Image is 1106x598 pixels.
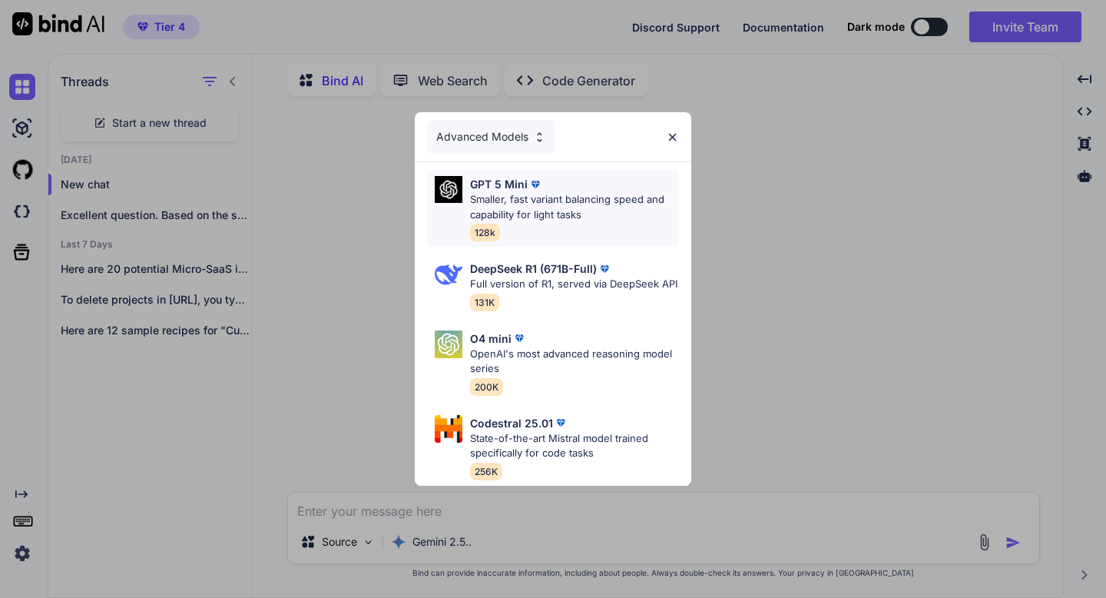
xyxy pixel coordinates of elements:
p: Smaller, fast variant balancing speed and capability for light tasks [470,192,679,222]
img: Pick Models [435,415,462,443]
p: Codestral 25.01 [470,415,553,431]
span: 128k [470,224,500,241]
p: State-of-the-art Mistral model trained specifically for code tasks [470,431,679,461]
img: premium [528,177,543,192]
img: premium [512,331,527,346]
p: O4 mini [470,331,512,347]
img: Pick Models [435,261,462,288]
p: DeepSeek R1 (671B-Full) [470,261,597,277]
p: OpenAI's most advanced reasoning model series [470,347,679,377]
span: 256K [470,463,502,480]
img: premium [553,415,568,430]
img: premium [597,261,612,277]
div: Advanced Models [427,120,555,154]
p: GPT 5 Mini [470,176,528,192]
img: Pick Models [435,331,462,358]
img: Pick Models [533,131,546,144]
img: close [666,131,679,144]
span: 131K [470,294,499,311]
span: 200K [470,378,503,396]
p: Full version of R1, served via DeepSeek API [470,277,677,292]
img: Pick Models [435,176,462,203]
